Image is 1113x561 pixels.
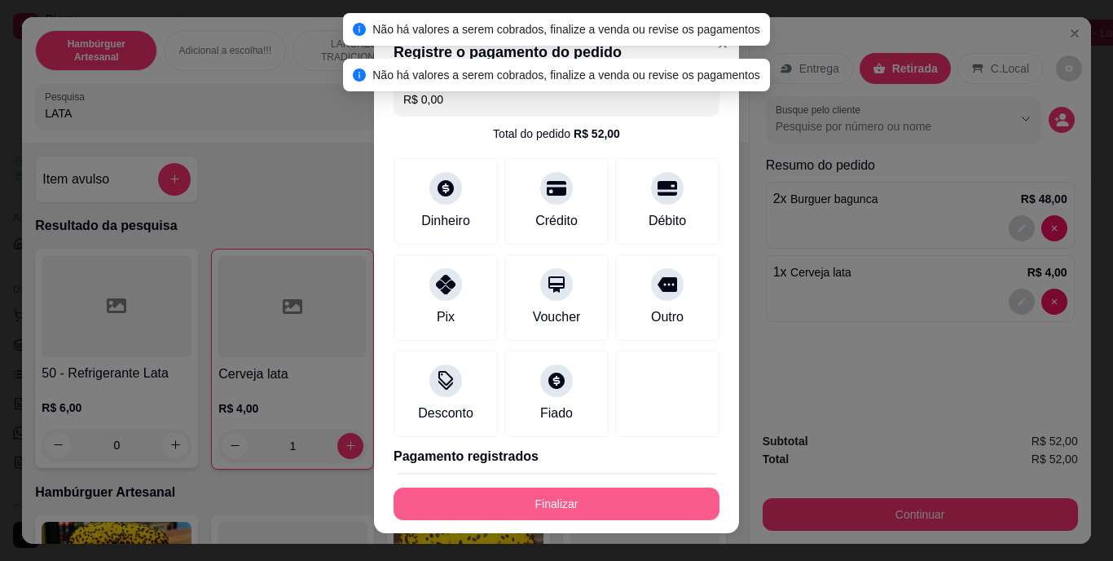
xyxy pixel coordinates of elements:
[353,68,366,82] span: info-circle
[493,126,620,142] div: Total do pedido
[437,307,455,327] div: Pix
[574,126,620,142] div: R$ 52,00
[651,307,684,327] div: Outro
[533,307,581,327] div: Voucher
[353,23,366,36] span: info-circle
[421,211,470,231] div: Dinheiro
[394,447,719,466] p: Pagamento registrados
[649,211,686,231] div: Débito
[540,404,573,423] div: Fiado
[535,211,578,231] div: Crédito
[374,28,739,77] header: Registre o pagamento do pedido
[372,68,760,82] span: Não há valores a serem cobrados, finalize a venda ou revise os pagamentos
[394,488,719,520] button: Finalizar
[372,23,760,36] span: Não há valores a serem cobrados, finalize a venda ou revise os pagamentos
[403,83,710,116] input: Ex.: hambúrguer de cordeiro
[418,404,473,423] div: Desconto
